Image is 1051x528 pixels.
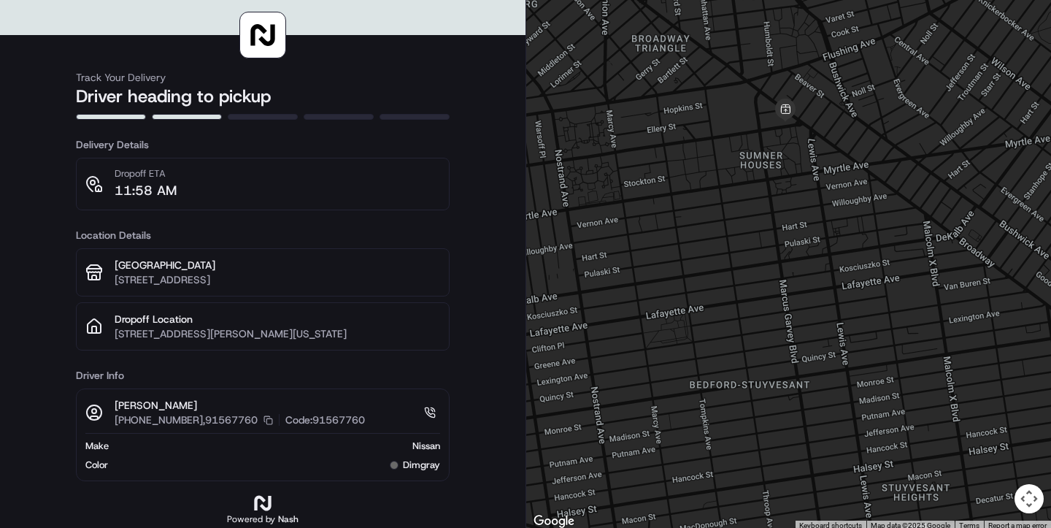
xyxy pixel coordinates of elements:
[115,167,177,180] p: Dropoff ETA
[76,85,450,108] h2: Driver heading to pickup
[115,398,365,413] p: [PERSON_NAME]
[85,440,109,453] span: Make
[115,272,440,287] p: [STREET_ADDRESS]
[1015,484,1044,513] button: Map camera controls
[85,459,108,472] span: Color
[115,258,440,272] p: [GEOGRAPHIC_DATA]
[76,368,450,383] h3: Driver Info
[115,326,440,341] p: [STREET_ADDRESS][PERSON_NAME][US_STATE]
[403,459,440,472] span: dimgray
[412,440,440,453] span: Nissan
[76,137,450,152] h3: Delivery Details
[76,70,450,85] h3: Track Your Delivery
[115,180,177,201] p: 11:58 AM
[76,228,450,242] h3: Location Details
[285,413,365,427] p: Code: 91567760
[115,312,440,326] p: Dropoff Location
[227,513,299,525] h2: Powered by
[278,513,299,525] span: Nash
[115,413,258,427] p: [PHONE_NUMBER],91567760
